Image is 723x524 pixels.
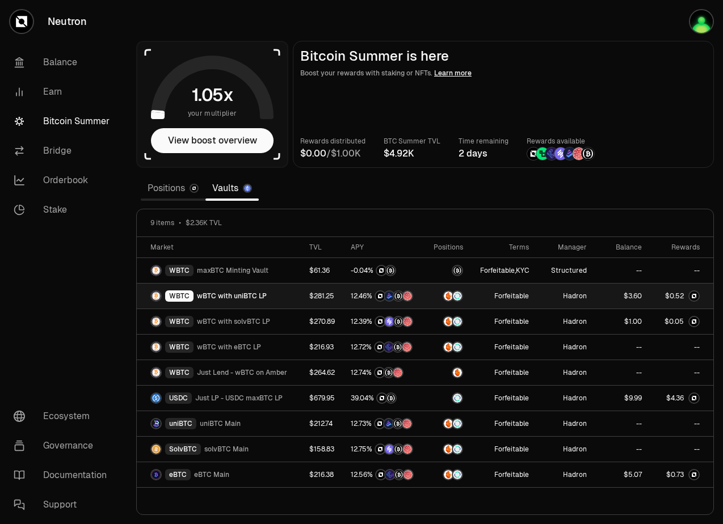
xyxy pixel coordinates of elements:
a: NTRN Logo [655,392,700,404]
img: EtherFi Points [384,343,393,352]
a: Bitcoin Summer [5,107,123,136]
img: Ethereum Logo [244,185,251,192]
img: Mars Fragments [403,291,412,301]
div: WBTC [165,290,194,302]
span: maxBTC Minting Vault [197,266,268,275]
img: NTRN Logo [690,470,699,479]
img: Lend [444,419,453,428]
img: Structured Points [386,394,396,403]
a: $679.95 [309,394,335,403]
img: EtherFi Points [385,470,394,479]
img: Supervault [453,317,462,326]
button: NTRNStructured PointsMars Fragments [351,367,418,378]
a: NTRNBedrock DiamondsStructured PointsMars Fragments [351,291,418,301]
div: Balance [600,243,642,252]
a: Documentation [5,460,123,490]
div: SolvBTC [165,443,201,455]
a: -- [636,419,642,428]
a: NTRNSolv PointsStructured PointsMars Fragments [351,317,418,326]
div: APY [351,243,418,252]
img: Structured Points [393,419,402,428]
span: your multiplier [188,108,237,119]
img: Gmail [690,10,713,33]
button: Forfeitable [494,368,529,377]
span: 9 items [150,218,174,227]
a: -- [694,266,700,275]
a: NTRN Logo [655,316,700,327]
img: NTRN Logo [690,291,699,301]
span: wBTC with eBTC LP [197,343,261,352]
img: NTRN [375,419,384,428]
a: Forfeitable,KYC [480,266,529,275]
a: USDC LogoUSDCJust LP - USDC maxBTC LP [150,392,296,404]
button: NTRNBedrock DiamondsStructured PointsMars Fragments [351,290,418,302]
img: Neutron Logo [191,185,197,192]
span: wBTC with solvBTC LP [197,317,270,326]
img: Lend [444,445,453,454]
button: Forfeitable [494,317,529,326]
div: WBTC [165,341,194,353]
img: Supervault [453,445,462,454]
button: Forfeitable [494,291,529,301]
a: Governance [5,431,123,460]
img: WBTC Logo [152,291,161,301]
tr: USDC LogoUSDCJust LP - USDC maxBTC LP$679.95NTRNStructured PointsSupervaultForfeitableHadronNTRN ... [137,386,713,411]
a: NTRNSolv PointsStructured PointsMars Fragments [351,445,418,454]
img: Structured Points [394,470,403,479]
a: WBTC LogoWBTCwBTC with solvBTC LP [150,316,296,327]
img: NTRN [527,147,540,160]
img: WBTC Logo [152,343,161,352]
tr: uniBTC LogouniBTCuniBTC Main$212.74NTRNBedrock DiamondsStructured PointsMars FragmentsLendSuperva... [137,411,713,437]
a: $158.83 [309,445,334,454]
a: $61.36 [309,266,330,275]
img: NTRN [377,266,386,275]
tr: SolvBTC LogoSolvBTCsolvBTC Main$158.83NTRNSolv PointsStructured PointsMars FragmentsLendSupervaul... [137,437,713,462]
a: Vaults [205,177,259,200]
div: USDC [165,392,192,404]
a: -- [636,343,642,352]
div: / [300,147,365,160]
a: $264.62 [309,368,335,377]
div: uniBTC [165,418,196,429]
a: NTRNStructured Points [351,394,418,403]
img: USDC Logo [152,394,161,403]
a: Forfeitable [494,394,529,403]
a: NTRNEtherFi PointsStructured PointsMars Fragments [351,470,418,479]
img: Solv Points [385,317,394,326]
div: WBTC [165,316,194,327]
span: uniBTC Main [200,419,241,428]
button: NTRNEtherFi PointsStructured PointsMars Fragments [351,341,418,353]
a: -- [694,445,700,454]
a: WBTC LogoWBTCJust Lend - wBTC on Amber [150,367,296,378]
img: uniBTC Logo [152,419,161,428]
div: Terms [477,243,529,252]
button: KYC [516,266,529,275]
button: Forfeitable [494,470,529,479]
a: LendSupervault [431,443,463,455]
img: Mars Fragments [403,317,412,326]
button: View boost overview [151,128,274,153]
img: Solv Points [385,445,394,454]
a: NTRNStructured PointsMars Fragments [351,368,418,377]
a: $216.38 [309,470,334,479]
a: -- [636,266,642,275]
a: SolvBTC LogoSolvBTCsolvBTC Main [150,443,296,455]
img: Structured Points [393,343,402,352]
a: -- [636,445,642,454]
a: NTRN Logo [655,290,700,302]
a: Amber [431,367,463,378]
img: WBTC Logo [152,266,161,275]
tr: WBTC LogoWBTCJust Lend - wBTC on Amber$264.62NTRNStructured PointsMars FragmentsAmberForfeitableH... [137,360,713,386]
a: $270.89 [309,317,335,326]
a: LendSupervault [431,469,463,480]
a: Hadron [563,419,587,428]
img: Lend [444,291,453,301]
a: Balance [5,48,123,77]
div: WBTC [165,367,194,378]
a: eBTC LogoeBTCeBTC Main [150,469,296,480]
img: Amber [453,368,462,377]
span: , [480,266,529,275]
img: EtherFi Points [545,147,558,160]
button: Forfeitable [494,419,529,428]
